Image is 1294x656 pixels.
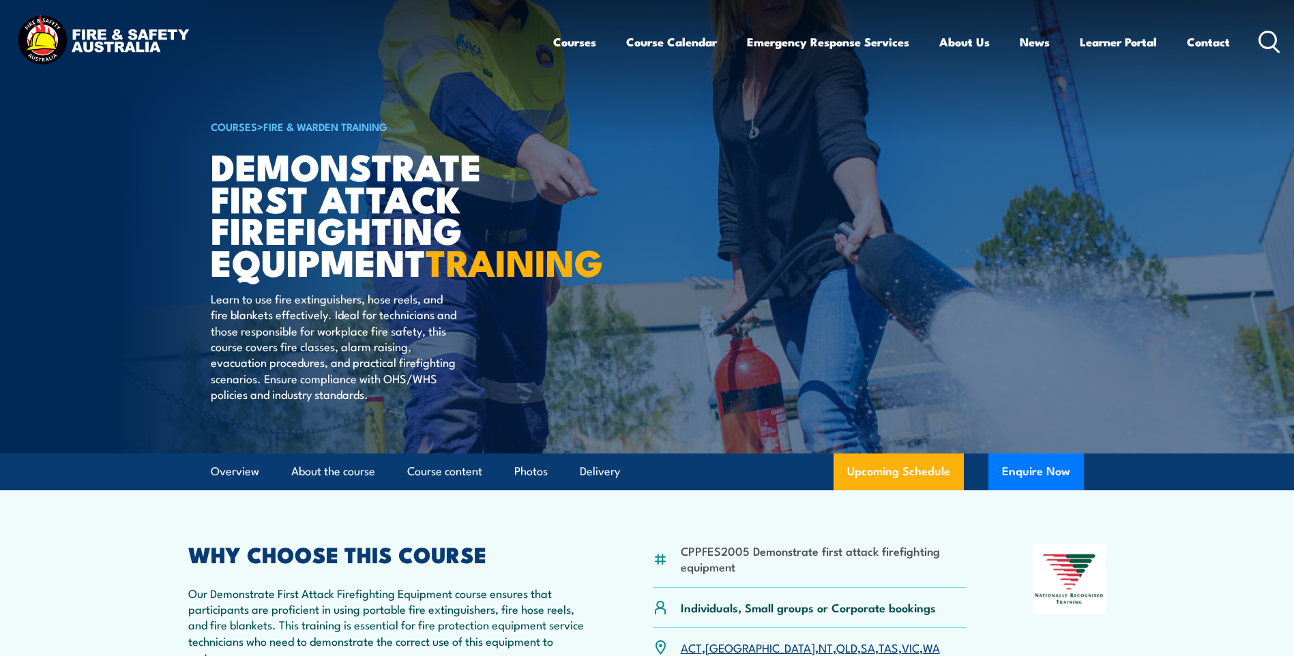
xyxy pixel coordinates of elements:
[747,24,909,60] a: Emergency Response Services
[211,150,548,278] h1: Demonstrate First Attack Firefighting Equipment
[211,119,257,134] a: COURSES
[263,119,387,134] a: Fire & Warden Training
[426,233,603,289] strong: TRAINING
[705,639,815,655] a: [GEOGRAPHIC_DATA]
[1033,544,1106,614] img: Nationally Recognised Training logo.
[407,453,482,490] a: Course content
[879,639,898,655] a: TAS
[580,453,620,490] a: Delivery
[681,640,940,655] p: , , , , , , ,
[211,118,548,134] h6: >
[188,544,587,563] h2: WHY CHOOSE THIS COURSE
[902,639,920,655] a: VIC
[1187,24,1230,60] a: Contact
[1020,24,1050,60] a: News
[211,453,259,490] a: Overview
[514,453,548,490] a: Photos
[1080,24,1157,60] a: Learner Portal
[626,24,717,60] a: Course Calendar
[681,599,936,615] p: Individuals, Small groups or Corporate bookings
[836,639,857,655] a: QLD
[291,453,375,490] a: About the course
[988,453,1084,490] button: Enquire Now
[834,453,964,490] a: Upcoming Schedule
[923,639,940,655] a: WA
[553,24,596,60] a: Courses
[861,639,875,655] a: SA
[939,24,990,60] a: About Us
[681,639,702,655] a: ACT
[681,543,967,575] li: CPPFES2005 Demonstrate first attack firefighting equipment
[211,290,460,402] p: Learn to use fire extinguishers, hose reels, and fire blankets effectively. Ideal for technicians...
[819,639,833,655] a: NT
